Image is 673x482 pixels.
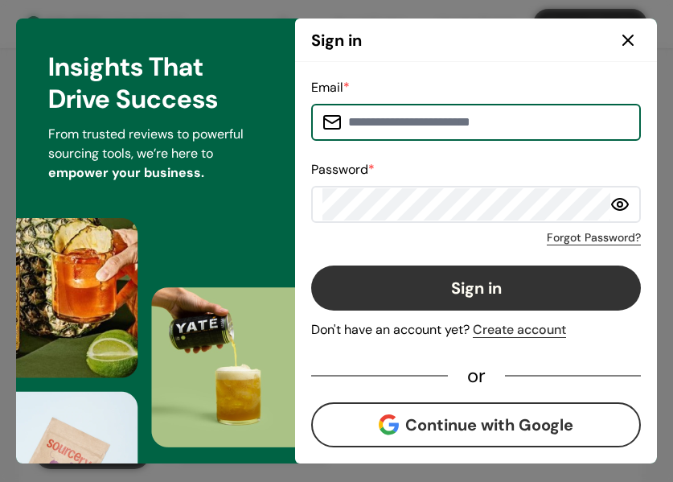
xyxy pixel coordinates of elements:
a: Forgot Password? [547,229,641,246]
div: Create account [473,320,566,340]
label: Password [311,161,375,178]
h3: Insights That Drive Success [48,51,263,115]
label: Email [311,79,350,96]
button: Continue with Google [311,402,641,447]
h2: Sign in [311,28,362,52]
span: empower your business. [48,164,204,181]
div: Don't have an account yet? [311,320,641,340]
p: From trusted reviews to powerful sourcing tools, we’re here to [48,125,263,183]
div: or [448,369,505,383]
button: Sign in [311,266,641,311]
